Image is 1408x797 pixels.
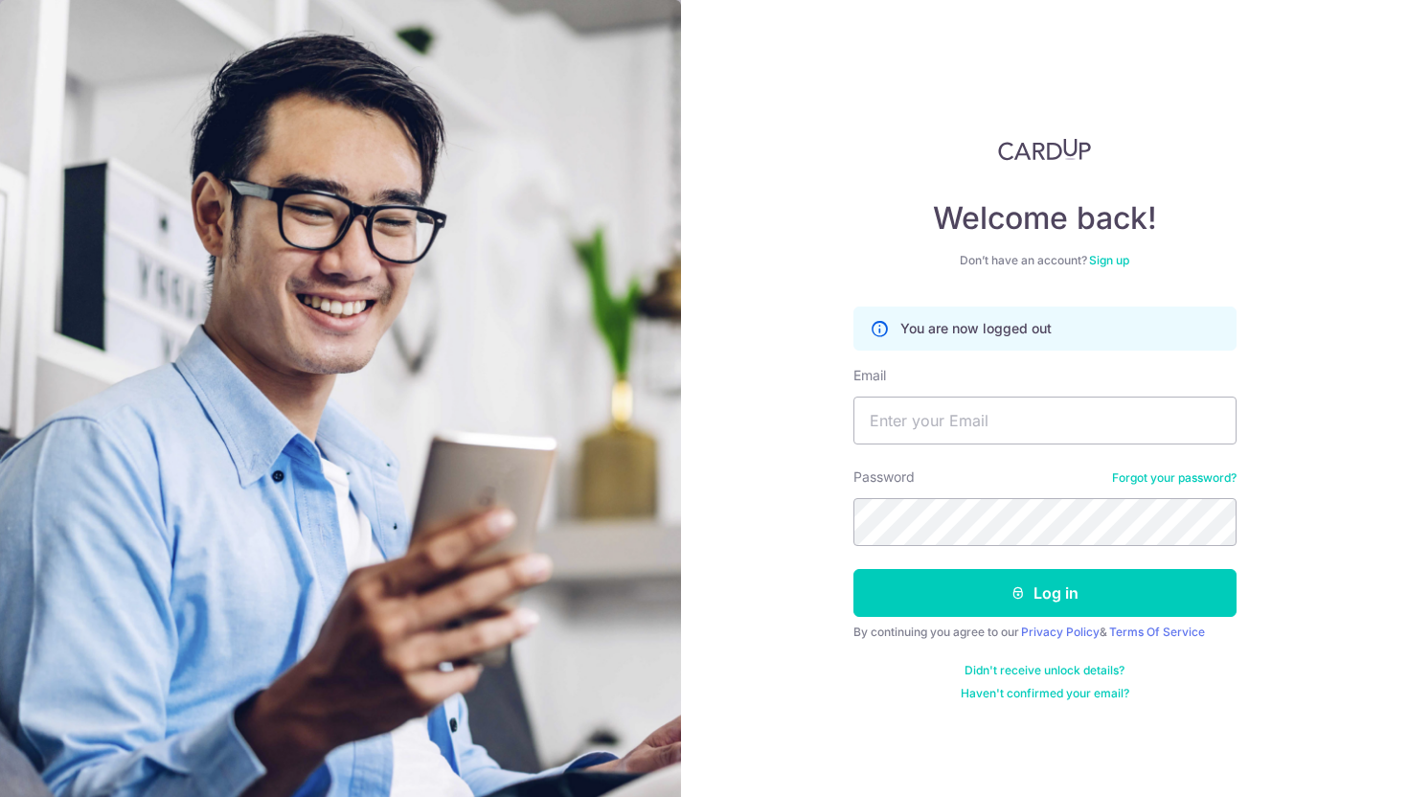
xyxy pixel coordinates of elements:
p: You are now logged out [900,319,1052,338]
a: Haven't confirmed your email? [961,686,1129,701]
a: Terms Of Service [1109,625,1205,639]
h4: Welcome back! [853,199,1237,238]
button: Log in [853,569,1237,617]
a: Sign up [1089,253,1129,267]
img: CardUp Logo [998,138,1092,161]
a: Forgot your password? [1112,470,1237,486]
label: Password [853,467,915,487]
div: Don’t have an account? [853,253,1237,268]
label: Email [853,366,886,385]
input: Enter your Email [853,397,1237,444]
a: Didn't receive unlock details? [965,663,1124,678]
a: Privacy Policy [1021,625,1100,639]
div: By continuing you agree to our & [853,625,1237,640]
